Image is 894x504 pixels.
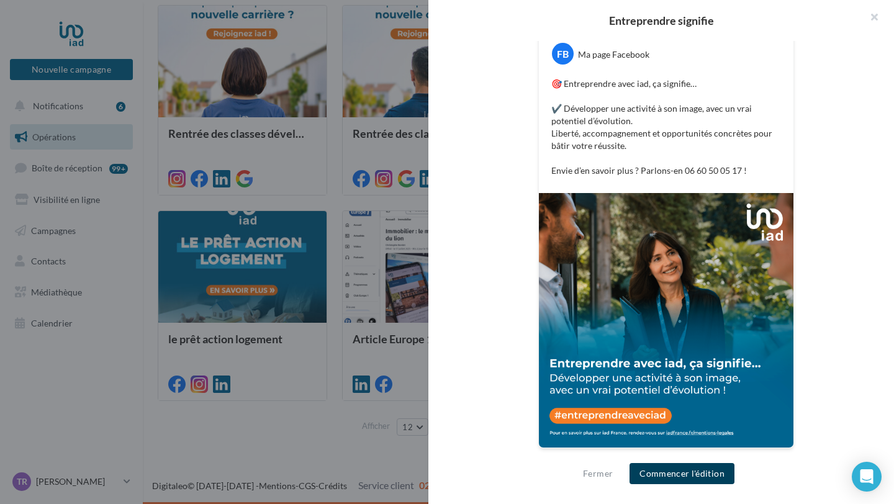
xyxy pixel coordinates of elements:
div: La prévisualisation est non-contractuelle [538,448,794,464]
div: Ma page Facebook [578,48,649,61]
div: Open Intercom Messenger [852,462,882,492]
p: 🎯 Entreprendre avec iad, ça signifie… ✔️ Développer une activité à son image, avec un vrai potent... [551,78,781,177]
button: Commencer l'édition [630,463,734,484]
div: Entreprendre signifie [448,15,874,26]
button: Fermer [578,466,618,481]
div: FB [552,43,574,65]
